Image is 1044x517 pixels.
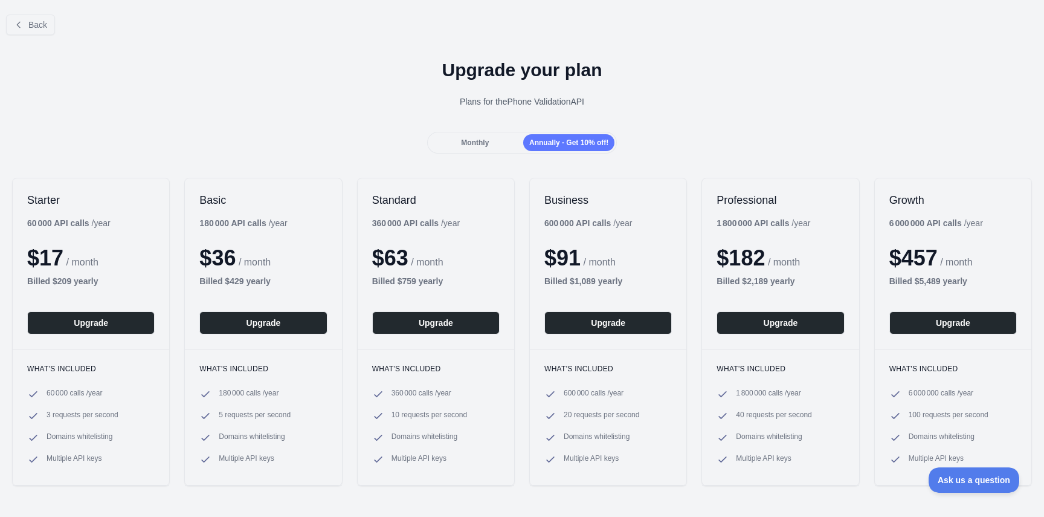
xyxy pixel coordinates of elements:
div: / year [717,217,810,229]
b: 360 000 API calls [372,218,439,228]
h2: Business [544,193,672,207]
span: $ 182 [717,245,765,270]
div: / year [372,217,460,229]
span: $ 91 [544,245,581,270]
span: $ 63 [372,245,408,270]
h2: Professional [717,193,844,207]
iframe: Toggle Customer Support [929,467,1020,493]
h2: Standard [372,193,500,207]
b: 1 800 000 API calls [717,218,789,228]
div: / year [544,217,632,229]
b: 600 000 API calls [544,218,611,228]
